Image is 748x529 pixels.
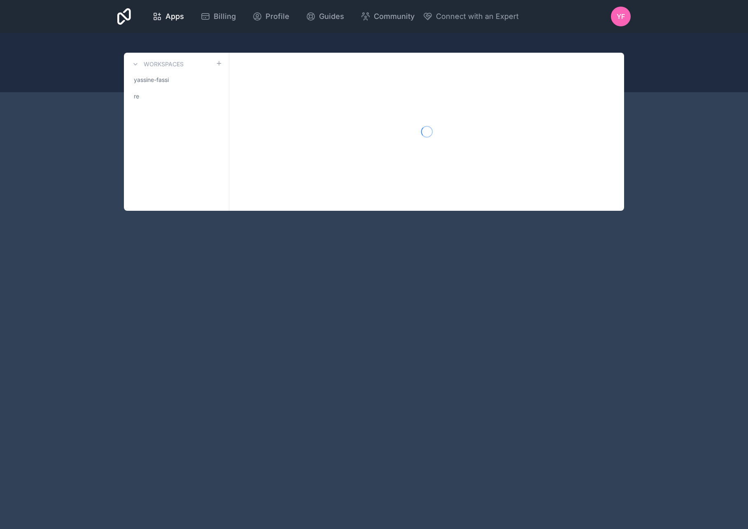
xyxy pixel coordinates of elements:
a: Apps [146,7,191,26]
span: yassine-fassi [134,76,169,84]
h3: Workspaces [144,60,184,68]
span: re [134,92,139,100]
span: Guides [319,11,344,22]
a: Profile [246,7,296,26]
span: Connect with an Expert [436,11,519,22]
button: Connect with an Expert [423,11,519,22]
a: Community [354,7,421,26]
span: YF [617,12,625,21]
span: Billing [214,11,236,22]
span: Profile [266,11,289,22]
span: Community [374,11,415,22]
span: Apps [165,11,184,22]
a: re [130,89,222,104]
a: Guides [299,7,351,26]
a: Workspaces [130,59,184,69]
a: Billing [194,7,242,26]
a: yassine-fassi [130,72,222,87]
